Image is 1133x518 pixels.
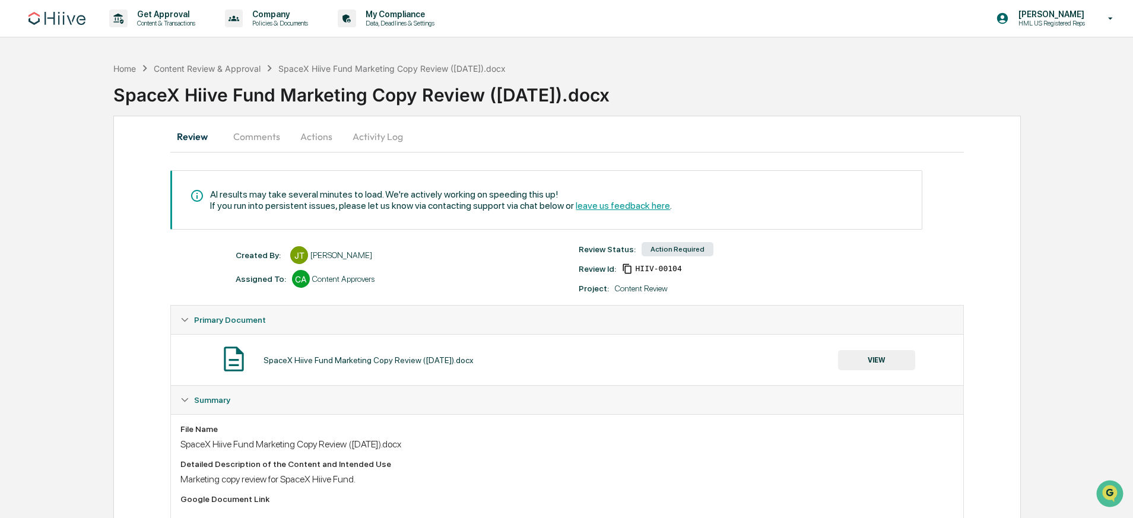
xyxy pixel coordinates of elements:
[219,344,249,374] img: Document Icon
[180,424,953,434] div: File Name
[171,306,963,334] div: Primary Document
[84,201,144,210] a: Powered byPylon
[1009,9,1091,19] p: [PERSON_NAME]
[236,274,286,284] div: Assigned To:
[290,246,308,264] div: JT
[113,75,1133,106] div: SpaceX Hiive Fund Marketing Copy Review ([DATE]).docx
[236,250,284,260] div: Created By: ‎ ‎
[12,151,21,160] div: 🖐️
[24,150,77,161] span: Preclearance
[194,315,266,325] span: Primary Document
[12,173,21,183] div: 🔎
[81,145,152,166] a: 🗄️Attestations
[312,274,375,284] div: Content Approvers
[210,189,672,200] div: AI results may take several minutes to load. We're actively working on speeding this up!
[180,438,953,450] div: SpaceX Hiive Fund Marketing Copy Review ([DATE]).docx
[171,386,963,414] div: Summary
[264,355,474,365] div: SpaceX Hiive Fund Marketing Copy Review ([DATE]).docx
[28,12,85,25] img: logo
[86,151,96,160] div: 🗄️
[128,9,201,19] p: Get Approval
[210,200,672,211] div: If you run into persistent issues, please let us know via contacting support via chat below or .
[98,150,147,161] span: Attestations
[180,494,953,504] div: Google Document Link
[579,244,636,254] div: Review Status:
[154,63,261,74] div: Content Review & Approval
[290,122,343,151] button: Actions
[40,91,195,103] div: Start new chat
[194,395,230,405] span: Summary
[243,19,314,27] p: Policies & Documents
[12,91,33,112] img: 1746055101610-c473b297-6a78-478c-a979-82029cc54cd1
[224,122,290,151] button: Comments
[278,63,506,74] div: SpaceX Hiive Fund Marketing Copy Review ([DATE]).docx
[170,122,224,151] button: Review
[40,103,150,112] div: We're available if you need us!
[7,145,81,166] a: 🖐️Preclearance
[356,9,440,19] p: My Compliance
[1095,479,1127,511] iframe: Open customer support
[7,167,80,189] a: 🔎Data Lookup
[24,172,75,184] span: Data Lookup
[292,270,310,288] div: CA
[180,473,953,485] div: Marketing copy review for SpaceX Hiive Fund.
[579,284,609,293] div: Project:
[180,459,953,469] div: Detailed Description of the Content and Intended Use
[243,9,314,19] p: Company
[642,242,713,256] div: Action Required
[343,122,412,151] button: Activity Log
[635,264,681,274] span: db1ffbd6-ca4d-4cff-9494-0edcd9d27bc8
[128,19,201,27] p: Content & Transactions
[576,200,670,211] span: leave us feedback here
[170,122,963,151] div: secondary tabs example
[118,201,144,210] span: Pylon
[615,284,668,293] div: Content Review
[356,19,440,27] p: Data, Deadlines & Settings
[1009,19,1091,27] p: HML US Registered Reps
[202,94,216,109] button: Start new chat
[838,350,915,370] button: VIEW
[310,250,372,260] div: [PERSON_NAME]
[113,63,136,74] div: Home
[12,25,216,44] p: How can we help?
[579,264,616,274] div: Review Id:
[171,334,963,385] div: Primary Document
